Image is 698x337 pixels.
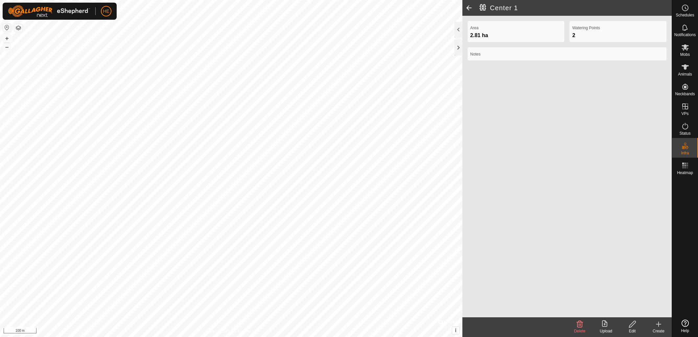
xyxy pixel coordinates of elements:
button: + [3,34,11,42]
label: Watering Points [572,25,664,31]
button: i [452,327,459,334]
a: Help [672,317,698,335]
button: Reset Map [3,24,11,32]
span: Schedules [676,13,694,17]
span: Infra [681,151,689,155]
span: HE [103,8,109,15]
a: Privacy Policy [205,328,230,334]
span: Heatmap [677,171,693,175]
span: VPs [681,112,688,116]
div: Upload [593,328,619,334]
span: i [455,327,456,333]
span: Delete [574,329,586,333]
button: Map Layers [14,24,22,32]
div: Create [645,328,672,334]
button: – [3,43,11,51]
label: Notes [470,51,664,57]
span: Status [679,131,690,135]
span: Mobs [680,53,690,56]
h2: Center 1 [479,4,672,12]
span: 2.81 ha [470,33,488,38]
div: Edit [619,328,645,334]
span: Neckbands [675,92,695,96]
a: Contact Us [238,328,257,334]
label: Area [470,25,562,31]
span: Animals [678,72,692,76]
span: Notifications [674,33,696,37]
img: Gallagher Logo [8,5,90,17]
span: Help [681,329,689,333]
span: 2 [572,33,575,38]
